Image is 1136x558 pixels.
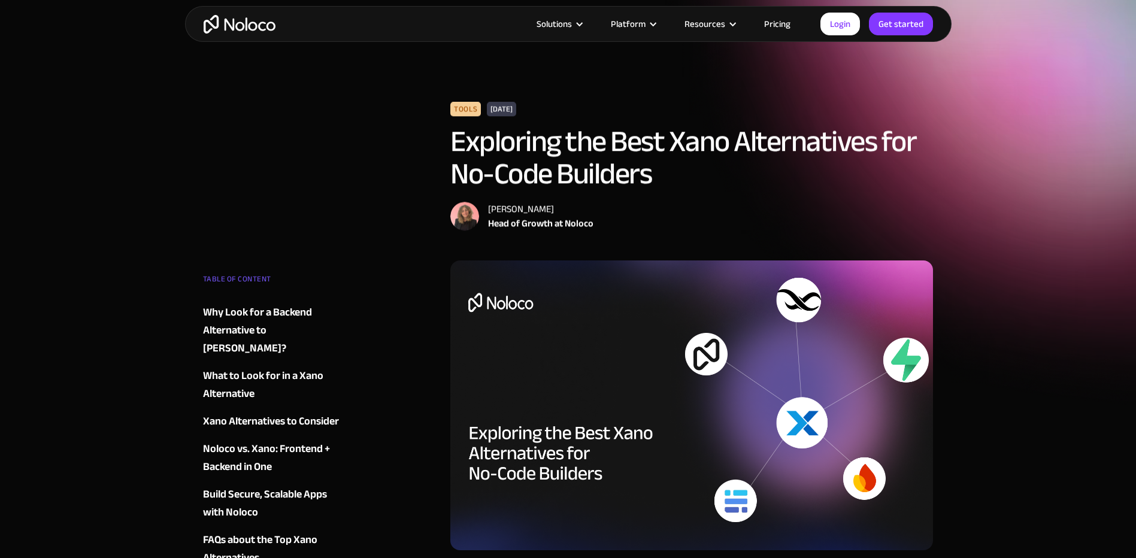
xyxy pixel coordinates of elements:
div: Solutions [537,16,572,32]
a: Login [820,13,860,35]
a: home [204,15,275,34]
div: Resources [670,16,749,32]
a: Pricing [749,16,805,32]
div: [PERSON_NAME] [488,202,593,216]
div: Tools [450,102,481,116]
a: Xano Alternatives to Consider [203,413,348,430]
div: Solutions [522,16,596,32]
a: Noloco vs. Xano: Frontend + Backend in One [203,440,348,476]
div: [DATE] [487,102,516,116]
a: Get started [869,13,933,35]
div: Xano Alternatives to Consider [203,413,339,430]
div: Resources [684,16,725,32]
div: Platform [596,16,670,32]
div: Platform [611,16,646,32]
a: Why Look for a Backend Alternative to [PERSON_NAME]? [203,304,348,357]
div: Head of Growth at Noloco [488,216,593,231]
a: Build Secure, Scalable Apps with Noloco [203,486,348,521]
div: TABLE OF CONTENT [203,270,348,294]
a: What to Look for in a Xano Alternative [203,367,348,403]
h1: Exploring the Best Xano Alternatives for No-Code Builders [450,125,934,190]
